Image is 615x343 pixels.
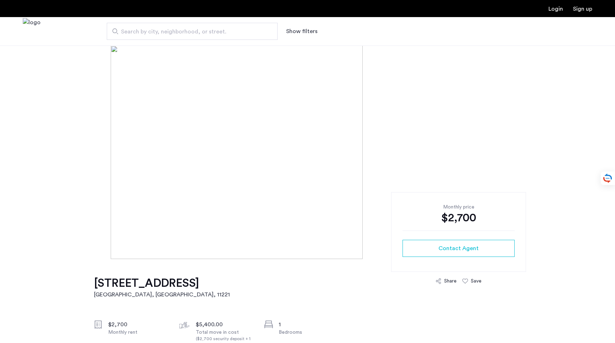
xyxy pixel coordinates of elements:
div: $5,400.00 [196,320,256,329]
a: [STREET_ADDRESS][GEOGRAPHIC_DATA], [GEOGRAPHIC_DATA], 11221 [94,276,230,299]
span: Contact Agent [438,244,479,253]
button: Show or hide filters [286,27,317,36]
a: Login [548,6,563,12]
input: Apartment Search [107,23,278,40]
div: $2,700 [403,211,515,225]
a: Registration [573,6,592,12]
span: Search by city, neighborhood, or street. [121,27,258,36]
div: Bedrooms [279,329,338,336]
a: Cazamio Logo [23,18,41,45]
h2: [GEOGRAPHIC_DATA], [GEOGRAPHIC_DATA] , 11221 [94,290,230,299]
img: [object%20Object] [111,46,504,259]
button: button [403,240,515,257]
img: logo [23,18,41,45]
div: 1 [279,320,338,329]
div: Share [444,278,457,285]
div: $2,700 [108,320,168,329]
div: Monthly rent [108,329,168,336]
div: Save [471,278,482,285]
h1: [STREET_ADDRESS] [94,276,230,290]
div: Monthly price [403,204,515,211]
